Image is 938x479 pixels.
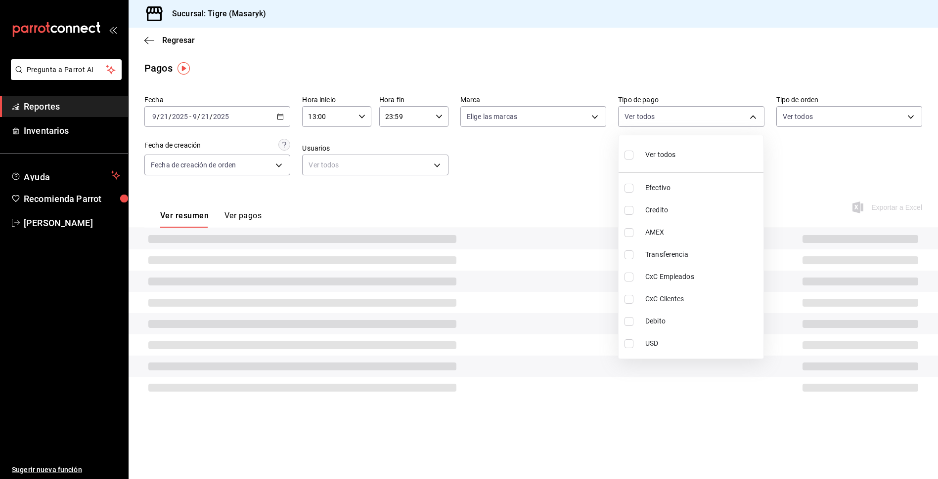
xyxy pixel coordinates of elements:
[178,62,190,75] img: Tooltip marker
[645,205,759,215] span: Credito
[645,316,759,326] span: Debito
[645,272,759,282] span: CxC Empleados
[645,338,759,349] span: USD
[645,294,759,304] span: CxC Clientes
[645,183,759,193] span: Efectivo
[645,150,675,160] span: Ver todos
[645,249,759,260] span: Transferencia
[645,227,759,238] span: AMEX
